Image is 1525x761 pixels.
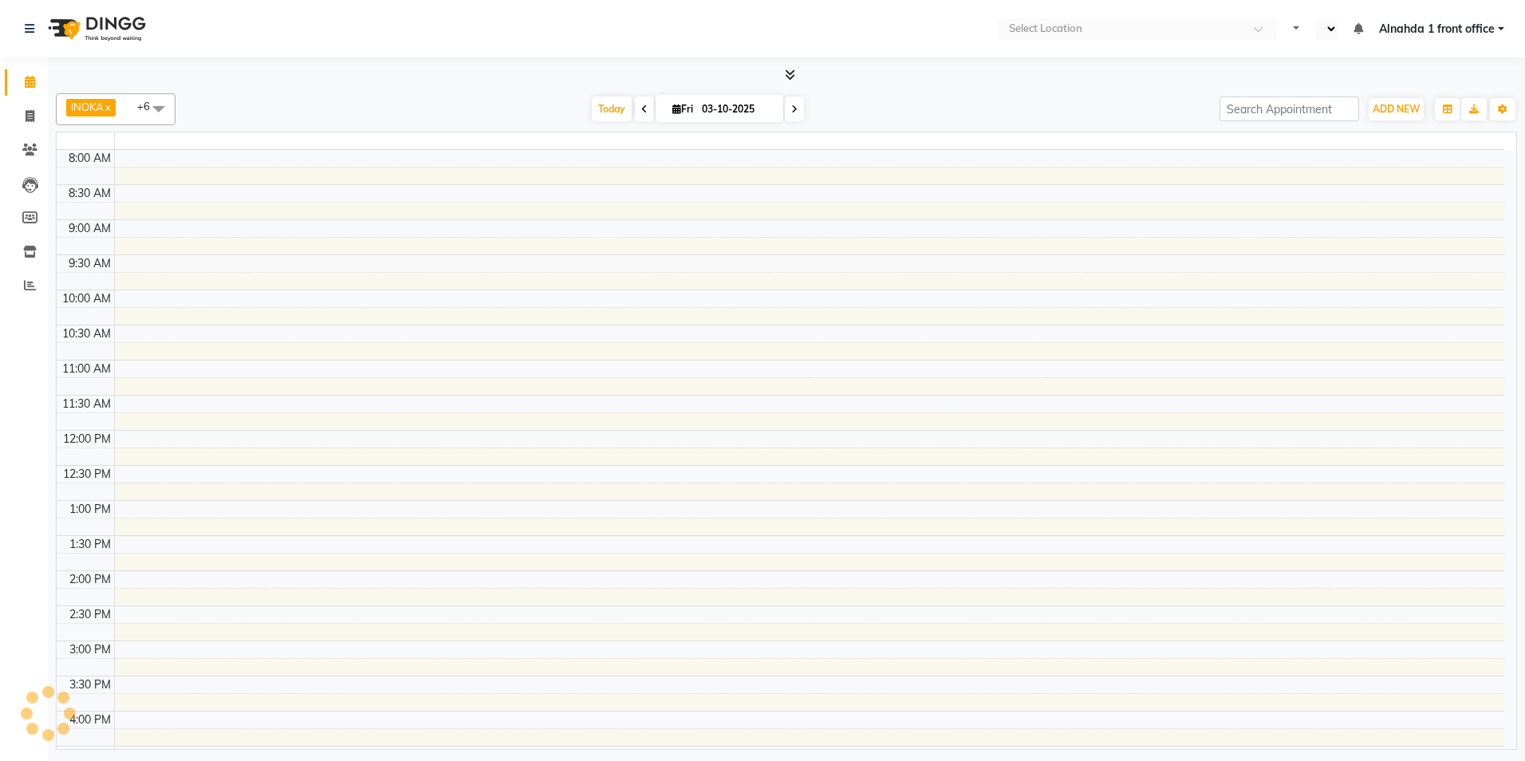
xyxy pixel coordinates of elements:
[60,466,114,483] div: 12:30 PM
[1379,21,1495,37] span: Alnahda 1 front office
[59,396,114,412] div: 11:30 AM
[104,101,111,113] a: x
[66,712,114,728] div: 4:00 PM
[1220,97,1359,121] input: Search Appointment
[668,103,697,115] span: Fri
[65,255,114,272] div: 9:30 AM
[1373,103,1420,115] span: ADD NEW
[1009,21,1082,37] div: Select Location
[71,101,104,113] span: INOKA
[65,150,114,167] div: 8:00 AM
[65,185,114,202] div: 8:30 AM
[66,606,114,623] div: 2:30 PM
[65,220,114,237] div: 9:00 AM
[66,571,114,588] div: 2:00 PM
[59,325,114,342] div: 10:30 AM
[59,361,114,377] div: 11:00 AM
[66,641,114,658] div: 3:00 PM
[59,290,114,307] div: 10:00 AM
[592,97,632,121] span: Today
[66,536,114,553] div: 1:30 PM
[66,501,114,518] div: 1:00 PM
[60,431,114,448] div: 12:00 PM
[66,676,114,693] div: 3:30 PM
[137,100,162,112] span: +6
[1369,98,1424,120] button: ADD NEW
[697,97,777,121] input: 2025-10-03
[41,6,150,51] img: logo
